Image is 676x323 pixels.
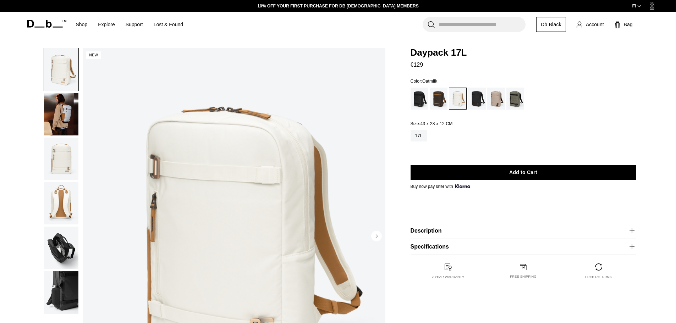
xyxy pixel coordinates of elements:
[510,274,537,279] p: Free shipping
[536,17,566,32] a: Db Black
[154,12,183,37] a: Lost & Found
[371,230,382,243] button: Next slide
[468,88,486,110] a: Charcoal Grey
[411,48,636,57] span: Daypack 17L
[585,275,612,280] p: Free returns
[44,48,78,91] img: Daypack 17L Oatmilk
[586,21,604,28] span: Account
[44,182,79,225] button: Daypack 17L Oatmilk
[411,243,636,251] button: Specifications
[411,130,427,141] a: 17L
[44,137,79,180] button: Daypack 17L Oatmilk
[624,21,633,28] span: Bag
[44,226,79,269] button: Daypack 17L Oatmilk
[449,88,467,110] a: Oatmilk
[411,88,428,110] a: Black Out
[86,51,101,59] p: New
[257,3,418,9] a: 10% OFF YOUR FIRST PURCHASE FOR DB [DEMOGRAPHIC_DATA] MEMBERS
[71,12,189,37] nav: Main Navigation
[126,12,143,37] a: Support
[411,183,471,190] span: Buy now pay later with
[411,62,423,68] span: €129
[422,79,437,84] span: Oatmilk
[44,48,79,91] button: Daypack 17L Oatmilk
[76,12,88,37] a: Shop
[44,271,78,314] img: Daypack 17L Oatmilk
[487,88,505,110] a: Fogbow Beige
[432,275,465,280] p: 2 year warranty
[44,227,78,269] img: Daypack 17L Oatmilk
[44,271,79,314] button: Daypack 17L Oatmilk
[615,20,633,29] button: Bag
[44,182,78,224] img: Daypack 17L Oatmilk
[411,79,438,83] legend: Color:
[411,165,636,180] button: Add to Cart
[430,88,447,110] a: Espresso
[44,93,78,135] img: Daypack 17L Oatmilk
[411,227,636,235] button: Description
[577,20,604,29] a: Account
[44,138,78,180] img: Daypack 17L Oatmilk
[44,93,79,136] button: Daypack 17L Oatmilk
[455,184,470,188] img: {"height" => 20, "alt" => "Klarna"}
[506,88,524,110] a: Forest Green
[98,12,115,37] a: Explore
[420,121,452,126] span: 43 x 28 x 12 CM
[411,122,453,126] legend: Size:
